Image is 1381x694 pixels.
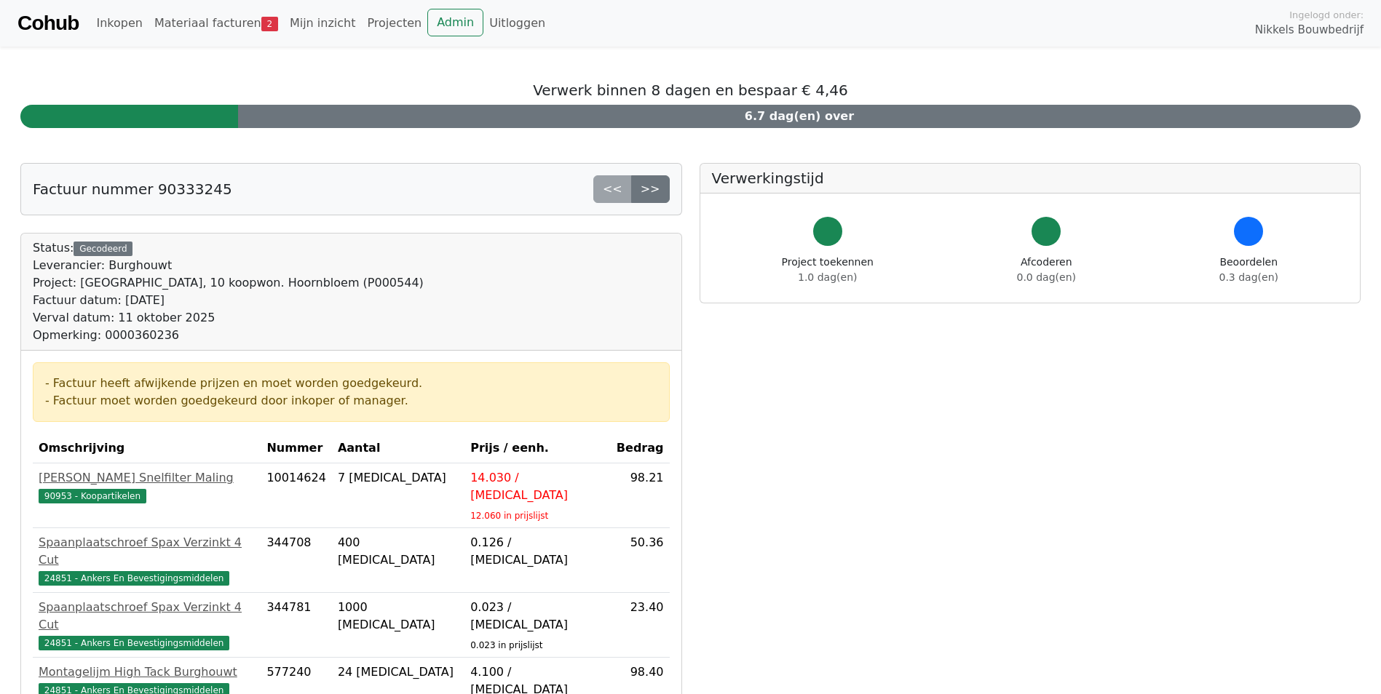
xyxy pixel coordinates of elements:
[611,463,670,528] td: 98.21
[33,327,424,344] div: Opmerking: 0000360236
[90,9,148,38] a: Inkopen
[33,309,424,327] div: Verval datum: 11 oktober 2025
[338,534,459,569] div: 400 [MEDICAL_DATA]
[427,9,483,36] a: Admin
[470,599,605,634] div: 0.023 / [MEDICAL_DATA]
[17,6,79,41] a: Cohub
[782,255,874,285] div: Project toekennen
[261,463,331,528] td: 10014624
[39,599,255,651] a: Spaanplaatschroef Spax Verzinkt 4 Cut24851 - Ankers En Bevestigingsmiddelen
[1219,271,1278,283] span: 0.3 dag(en)
[39,469,255,487] div: [PERSON_NAME] Snelfilter Maling
[1219,255,1278,285] div: Beoordelen
[45,392,657,410] div: - Factuur moet worden goedgekeurd door inkoper of manager.
[338,599,459,634] div: 1000 [MEDICAL_DATA]
[1289,8,1364,22] span: Ingelogd onder:
[39,534,255,569] div: Spaanplaatschroef Spax Verzinkt 4 Cut
[611,434,670,463] th: Bedrag
[631,175,670,203] a: >>
[33,274,424,292] div: Project: [GEOGRAPHIC_DATA], 10 koopwon. Hoornbloem (P000544)
[238,105,1361,128] div: 6.7 dag(en) over
[1017,255,1076,285] div: Afcoderen
[39,534,255,586] a: Spaanplaatschroef Spax Verzinkt 4 Cut24851 - Ankers En Bevestigingsmiddelen
[470,640,542,650] sub: 0.023 in prijslijst
[261,593,331,658] td: 344781
[332,434,464,463] th: Aantal
[39,469,255,504] a: [PERSON_NAME] Snelfilter Maling90953 - Koopartikelen
[483,9,551,38] a: Uitloggen
[798,271,857,283] span: 1.0 dag(en)
[284,9,362,38] a: Mijn inzicht
[1017,271,1076,283] span: 0.0 dag(en)
[39,636,229,650] span: 24851 - Ankers En Bevestigingsmiddelen
[33,257,424,274] div: Leverancier: Burghouwt
[20,81,1361,99] h5: Verwerk binnen 8 dagen en bespaar € 4,46
[33,434,261,463] th: Omschrijving
[338,663,459,681] div: 24 [MEDICAL_DATA]
[261,434,331,463] th: Nummer
[611,528,670,593] td: 50.36
[712,169,1349,187] h5: Verwerkingstijd
[464,434,611,463] th: Prijs / eenh.
[470,469,605,504] div: 14.030 / [MEDICAL_DATA]
[261,17,278,31] span: 2
[1255,22,1364,39] span: Nikkels Bouwbedrijf
[33,239,424,344] div: Status:
[33,180,232,198] h5: Factuur nummer 90333245
[33,292,424,309] div: Factuur datum: [DATE]
[45,375,657,392] div: - Factuur heeft afwijkende prijzen en moet worden goedgekeurd.
[338,469,459,487] div: 7 [MEDICAL_DATA]
[39,663,255,681] div: Montagelijm High Tack Burghouwt
[39,571,229,586] span: 24851 - Ankers En Bevestigingsmiddelen
[470,511,548,521] sub: 12.060 in prijslijst
[39,599,255,634] div: Spaanplaatschroef Spax Verzinkt 4 Cut
[611,593,670,658] td: 23.40
[149,9,284,38] a: Materiaal facturen2
[39,489,146,503] span: 90953 - Koopartikelen
[361,9,427,38] a: Projecten
[74,242,132,256] div: Gecodeerd
[261,528,331,593] td: 344708
[470,534,605,569] div: 0.126 / [MEDICAL_DATA]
